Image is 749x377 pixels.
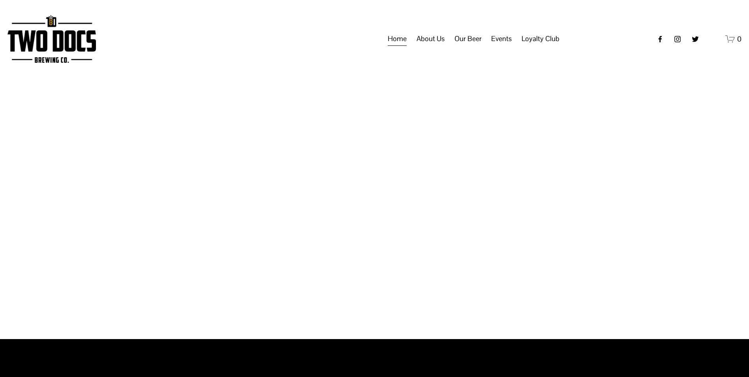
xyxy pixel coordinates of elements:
span: Our Beer [454,32,482,45]
h1: Beer is Art. [98,184,651,232]
a: folder dropdown [522,32,559,47]
a: 0 items in cart [725,34,741,44]
a: twitter-unauth [691,35,699,43]
span: Loyalty Club [522,32,559,45]
a: Home [388,32,407,47]
a: folder dropdown [491,32,512,47]
a: Facebook [656,35,664,43]
a: folder dropdown [454,32,482,47]
span: About Us [417,32,445,45]
span: Events [491,32,512,45]
img: Two Docs Brewing Co. [8,15,96,63]
a: folder dropdown [417,32,445,47]
span: 0 [737,34,741,43]
a: instagram-unauth [674,35,681,43]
